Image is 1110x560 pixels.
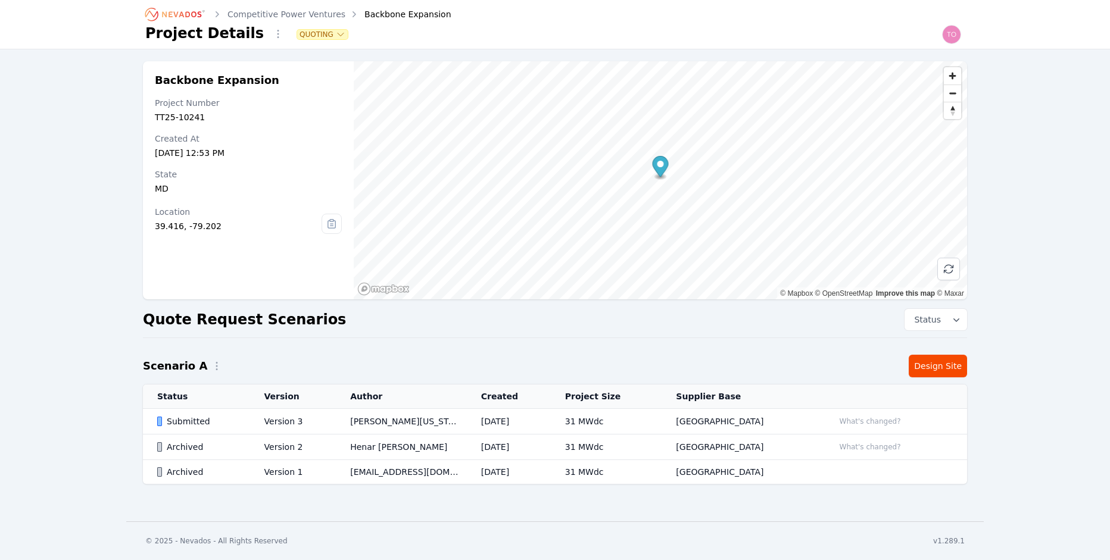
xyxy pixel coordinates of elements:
[157,415,244,427] div: Submitted
[467,434,551,460] td: [DATE]
[155,73,342,87] h2: Backbone Expansion
[467,384,551,409] th: Created
[467,409,551,434] td: [DATE]
[944,85,961,102] button: Zoom out
[336,434,467,460] td: Henar [PERSON_NAME]
[250,409,336,434] td: Version 3
[143,460,967,484] tr: ArchivedVersion 1[EMAIL_ADDRESS][DOMAIN_NAME][DATE]31 MWdc[GEOGRAPHIC_DATA]
[143,384,250,409] th: Status
[662,409,819,434] td: [GEOGRAPHIC_DATA]
[336,460,467,484] td: [EMAIL_ADDRESS][DOMAIN_NAME]
[155,97,342,109] div: Project Number
[944,102,961,119] button: Reset bearing to north
[909,355,967,377] a: Design Site
[143,358,207,374] h2: Scenario A
[155,111,342,123] div: TT25-10241
[780,289,813,298] a: Mapbox
[467,460,551,484] td: [DATE]
[155,168,342,180] div: State
[652,156,668,180] div: Map marker
[662,460,819,484] td: [GEOGRAPHIC_DATA]
[551,384,662,409] th: Project Size
[155,220,322,232] div: 39.416, -79.202
[357,282,410,296] a: Mapbox homepage
[227,8,345,20] a: Competitive Power Ventures
[551,434,662,460] td: 31 MWdc
[157,466,244,478] div: Archived
[348,8,451,20] div: Backbone Expansion
[250,384,336,409] th: Version
[250,434,336,460] td: Version 2
[876,289,935,298] a: Improve this map
[815,289,873,298] a: OpenStreetMap
[933,536,965,546] div: v1.289.1
[155,147,342,159] div: [DATE] 12:53 PM
[937,289,964,298] a: Maxar
[834,440,906,453] button: What's changed?
[354,61,967,299] canvas: Map
[297,30,348,39] button: Quoting
[944,67,961,85] button: Zoom in
[145,536,288,546] div: © 2025 - Nevados - All Rights Reserved
[942,25,961,44] img: todd.padezanin@nevados.solar
[336,409,467,434] td: [PERSON_NAME][US_STATE]
[155,183,342,195] div: MD
[834,415,906,428] button: What's changed?
[551,460,662,484] td: 31 MWdc
[155,133,342,145] div: Created At
[662,384,819,409] th: Supplier Base
[145,5,451,24] nav: Breadcrumb
[551,409,662,434] td: 31 MWdc
[250,460,336,484] td: Version 1
[143,310,346,329] h2: Quote Request Scenarios
[145,24,264,43] h1: Project Details
[336,384,467,409] th: Author
[143,434,967,460] tr: ArchivedVersion 2Henar [PERSON_NAME][DATE]31 MWdc[GEOGRAPHIC_DATA]What's changed?
[662,434,819,460] td: [GEOGRAPHIC_DATA]
[143,409,967,434] tr: SubmittedVersion 3[PERSON_NAME][US_STATE][DATE]31 MWdc[GEOGRAPHIC_DATA]What's changed?
[155,206,322,218] div: Location
[905,309,967,330] button: Status
[157,441,244,453] div: Archived
[909,314,941,326] span: Status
